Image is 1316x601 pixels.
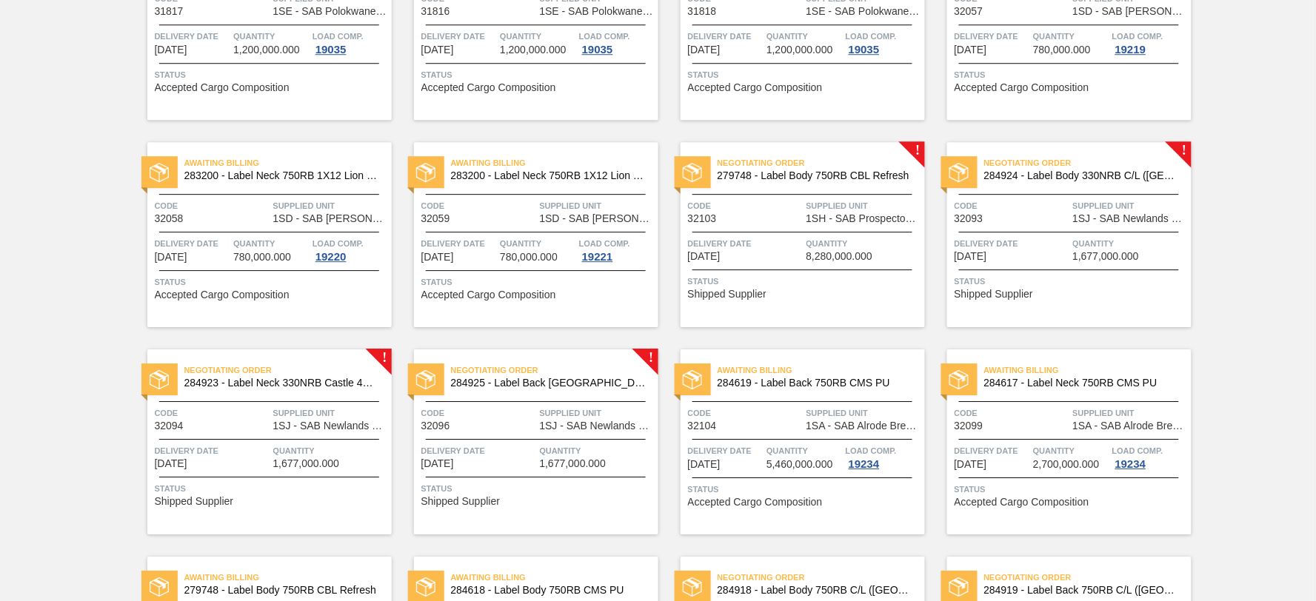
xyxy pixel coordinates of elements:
[184,363,392,377] span: Negotiating Order
[1112,29,1188,56] a: Load Comp.19219
[955,29,1030,44] span: Delivery Date
[184,155,392,170] span: Awaiting Billing
[451,570,658,585] span: Awaiting Billing
[1073,406,1188,420] span: Supplied Unit
[155,252,187,263] span: 09/24/2025
[658,142,925,327] a: !statusNegotiating Order279748 - Label Body 750RB CBL RefreshCode32103Supplied Unit1SH - SAB Pros...
[313,236,364,251] span: Load Comp.
[500,44,567,56] span: 1,200,000.000
[1112,443,1188,470] a: Load Comp.19234
[421,67,655,82] span: Status
[806,420,921,432] span: 1SA - SAB Alrode Brewery
[451,155,658,170] span: Awaiting Billing
[233,44,300,56] span: 1,200,000.000
[579,251,616,263] div: 19221
[1112,44,1149,56] div: 19219
[184,170,380,181] span: 283200 - Label Neck 750RB 1X12 Lion Pinc 2022
[955,482,1188,497] span: Status
[421,406,536,420] span: Code
[155,29,230,44] span: Delivery Date
[273,420,388,432] span: 1SJ - SAB Newlands Brewery
[925,349,1192,534] a: statusAwaiting Billing284617 - Label Neck 750RB CMS PUCode32099Supplied Unit1SA - SAB Alrode Brew...
[688,482,921,497] span: Status
[955,420,983,432] span: 32099
[1112,29,1163,44] span: Load Comp.
[806,213,921,224] span: 1SH - SAB Prospecton Brewery
[416,370,435,389] img: status
[718,377,913,389] span: 284619 - Label Back 750RB CMS PU
[421,198,536,213] span: Code
[1073,213,1188,224] span: 1SJ - SAB Newlands Brewery
[1073,198,1188,213] span: Supplied Unit
[984,170,1180,181] span: 284924 - Label Body 330NRB C/L (Hogwarts)
[540,420,655,432] span: 1SJ - SAB Newlands Brewery
[273,406,388,420] span: Supplied Unit
[313,44,350,56] div: 19035
[273,6,388,17] span: 1SE - SAB Polokwane Brewery
[313,29,388,56] a: Load Comp.19035
[955,497,1089,508] span: Accepted Cargo Composition
[273,198,388,213] span: Supplied Unit
[718,585,913,596] span: 284918 - Label Body 750RB C/L (Hogwarts)
[579,236,630,251] span: Load Comp.
[392,349,658,534] a: !statusNegotiating Order284925 - Label Back [GEOGRAPHIC_DATA] ([GEOGRAPHIC_DATA])Code32096Supplie...
[273,443,388,458] span: Quantity
[984,363,1192,377] span: Awaiting Billing
[1112,443,1163,458] span: Load Comp.
[688,420,717,432] span: 32104
[184,377,380,389] span: 284923 - Label Neck 330NRB Castle 4X6 (Hogwarts)
[806,198,921,213] span: Supplied Unit
[155,6,184,17] span: 31817
[421,236,497,251] span: Delivery Date
[688,443,764,458] span: Delivery Date
[846,443,921,470] a: Load Comp.19234
[846,44,883,56] div: 19035
[955,274,1188,289] span: Status
[155,67,388,82] span: Status
[125,349,392,534] a: !statusNegotiating Order284923 - Label Neck 330NRB Castle 4X6 ([GEOGRAPHIC_DATA])Code32094Supplie...
[846,29,921,56] a: Load Comp.19035
[155,44,187,56] span: 09/19/2025
[688,497,823,508] span: Accepted Cargo Composition
[955,289,1034,300] span: Shipped Supplier
[688,82,823,93] span: Accepted Cargo Composition
[1073,236,1188,251] span: Quantity
[155,406,270,420] span: Code
[155,236,230,251] span: Delivery Date
[150,577,169,597] img: status
[688,236,803,251] span: Delivery Date
[540,213,655,224] span: 1SD - SAB Rosslyn Brewery
[718,570,925,585] span: Negotiating Order
[155,198,270,213] span: Code
[421,213,450,224] span: 32059
[125,142,392,327] a: statusAwaiting Billing283200 - Label Neck 750RB 1X12 Lion Pinc 2022Code32058Supplied Unit1SD - SA...
[421,481,655,496] span: Status
[421,29,497,44] span: Delivery Date
[846,443,897,458] span: Load Comp.
[392,142,658,327] a: statusAwaiting Billing283200 - Label Neck 750RB 1X12 Lion Pinc 2022Code32059Supplied Unit1SD - SA...
[184,585,380,596] span: 279748 - Label Body 750RB CBL Refresh
[155,481,388,496] span: Status
[155,458,187,469] span: 09/26/2025
[579,236,655,263] a: Load Comp.19221
[1033,44,1091,56] span: 780,000.000
[1073,6,1188,17] span: 1SD - SAB Rosslyn Brewery
[688,44,721,56] span: 09/19/2025
[955,406,1069,420] span: Code
[579,29,630,44] span: Load Comp.
[421,252,454,263] span: 09/24/2025
[451,377,647,389] span: 284925 - Label Back 330NRB Castle (Hogwarts)
[658,349,925,534] a: statusAwaiting Billing284619 - Label Back 750RB CMS PUCode32104Supplied Unit1SA - SAB Alrode Brew...
[1033,29,1109,44] span: Quantity
[421,443,536,458] span: Delivery Date
[155,420,184,432] span: 32094
[806,251,873,262] span: 8,280,000.000
[688,198,803,213] span: Code
[150,163,169,182] img: status
[273,213,388,224] span: 1SD - SAB Rosslyn Brewery
[955,67,1188,82] span: Status
[313,251,350,263] div: 19220
[313,29,364,44] span: Load Comp.
[806,236,921,251] span: Quantity
[579,44,616,56] div: 19035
